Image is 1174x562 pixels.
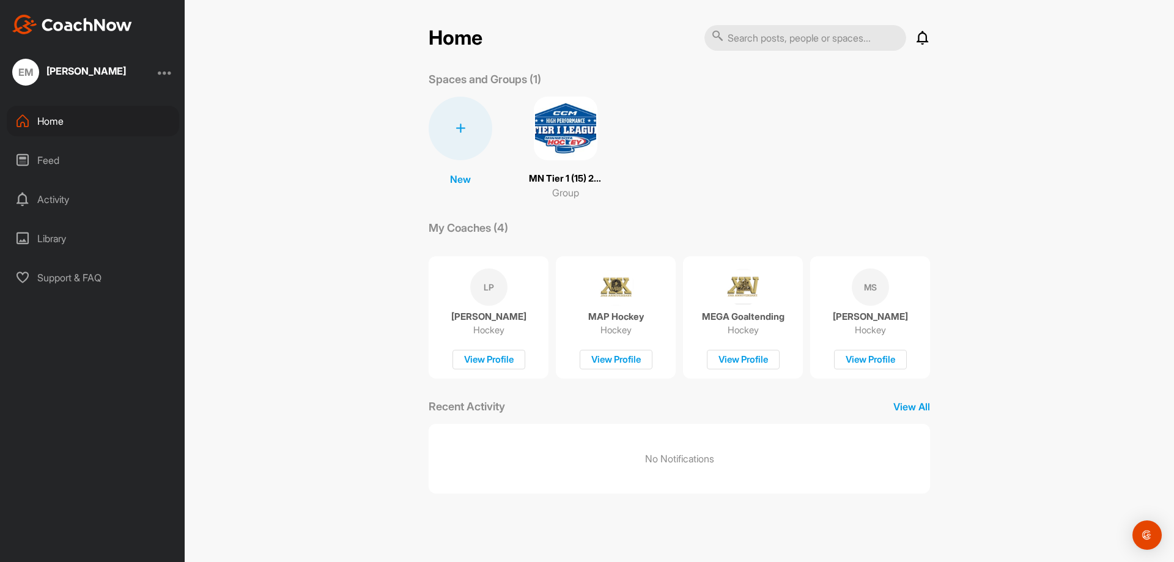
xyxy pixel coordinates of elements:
p: Spaces and Groups (1) [429,71,541,87]
p: Recent Activity [429,398,505,415]
p: My Coaches (4) [429,220,508,236]
p: Hockey [855,324,886,336]
a: MN Tier 1 (15) 2025Group [529,97,602,200]
div: View Profile [580,350,652,370]
div: MS [852,268,889,306]
img: coach avatar [597,268,635,306]
div: LP [470,268,508,306]
div: View Profile [834,350,907,370]
div: Activity [7,184,179,215]
p: Hockey [473,324,504,336]
div: [PERSON_NAME] [46,66,126,76]
div: Library [7,223,179,254]
p: No Notifications [645,451,714,466]
img: square_3ce90c6be247ebe692c2c518572f2d71.png [534,97,597,160]
p: MN Tier 1 (15) 2025 [529,172,602,186]
img: coach avatar [725,268,762,306]
h2: Home [429,26,482,50]
div: View Profile [452,350,525,370]
p: [PERSON_NAME] [833,311,908,323]
p: View All [893,399,930,414]
div: Feed [7,145,179,176]
div: Open Intercom Messenger [1132,520,1162,550]
div: View Profile [707,350,780,370]
div: EM [12,59,39,86]
p: MEGA Goaltending [702,311,785,323]
p: Hockey [728,324,759,336]
input: Search posts, people or spaces... [704,25,906,51]
div: Support & FAQ [7,262,179,293]
p: Hockey [600,324,632,336]
p: MAP Hockey [588,311,644,323]
p: Group [552,185,579,200]
p: New [450,172,471,187]
p: [PERSON_NAME] [451,311,526,323]
img: CoachNow [12,15,132,34]
div: Home [7,106,179,136]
